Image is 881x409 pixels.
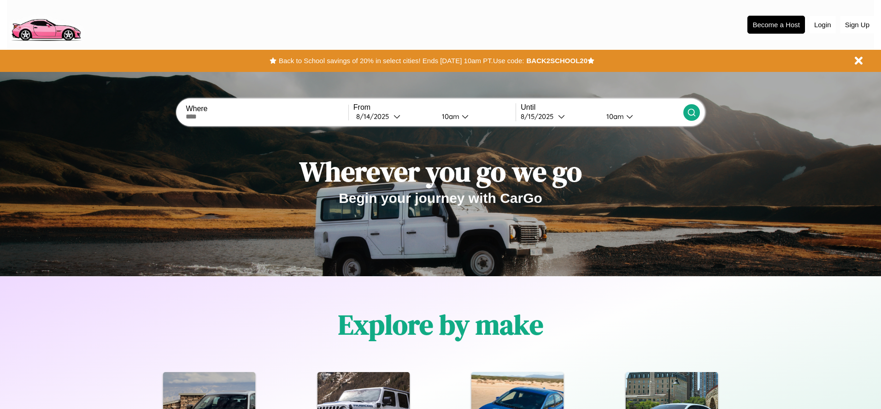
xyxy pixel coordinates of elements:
button: Login [810,16,836,33]
label: Where [186,105,348,113]
button: 10am [599,112,683,121]
img: logo [7,5,85,43]
button: 8/14/2025 [353,112,435,121]
button: 10am [435,112,516,121]
button: Sign Up [840,16,874,33]
div: 10am [437,112,462,121]
b: BACK2SCHOOL20 [526,57,587,65]
div: 10am [602,112,626,121]
button: Back to School savings of 20% in select cities! Ends [DATE] 10am PT.Use code: [276,54,526,67]
label: From [353,103,516,112]
div: 8 / 14 / 2025 [356,112,394,121]
label: Until [521,103,683,112]
h1: Explore by make [338,306,543,344]
button: Become a Host [747,16,805,34]
div: 8 / 15 / 2025 [521,112,558,121]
